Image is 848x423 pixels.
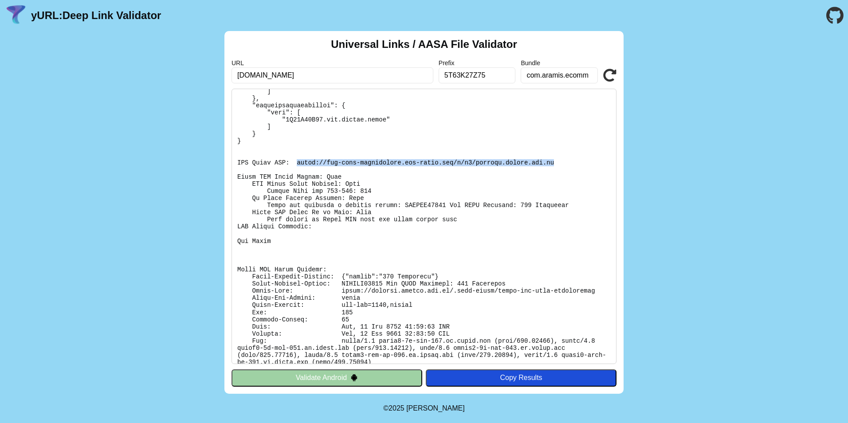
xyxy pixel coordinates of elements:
[426,369,616,386] button: Copy Results
[521,67,598,83] input: Optional
[4,4,27,27] img: yURL Logo
[232,89,616,364] pre: Lorem ipsu do: sitam://consect.adipis.eli.se/.doei-tempo/incid-utl-etdo-magnaaliqua En Adminimv: ...
[430,374,612,382] div: Copy Results
[439,59,516,67] label: Prefix
[331,38,517,51] h2: Universal Links / AASA File Validator
[350,374,358,381] img: droidIcon.svg
[232,369,422,386] button: Validate Android
[31,9,161,22] a: yURL:Deep Link Validator
[406,404,465,412] a: Michael Ibragimchayev's Personal Site
[389,404,404,412] span: 2025
[521,59,598,67] label: Bundle
[383,394,464,423] footer: ©
[232,67,433,83] input: Required
[439,67,516,83] input: Optional
[232,59,433,67] label: URL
